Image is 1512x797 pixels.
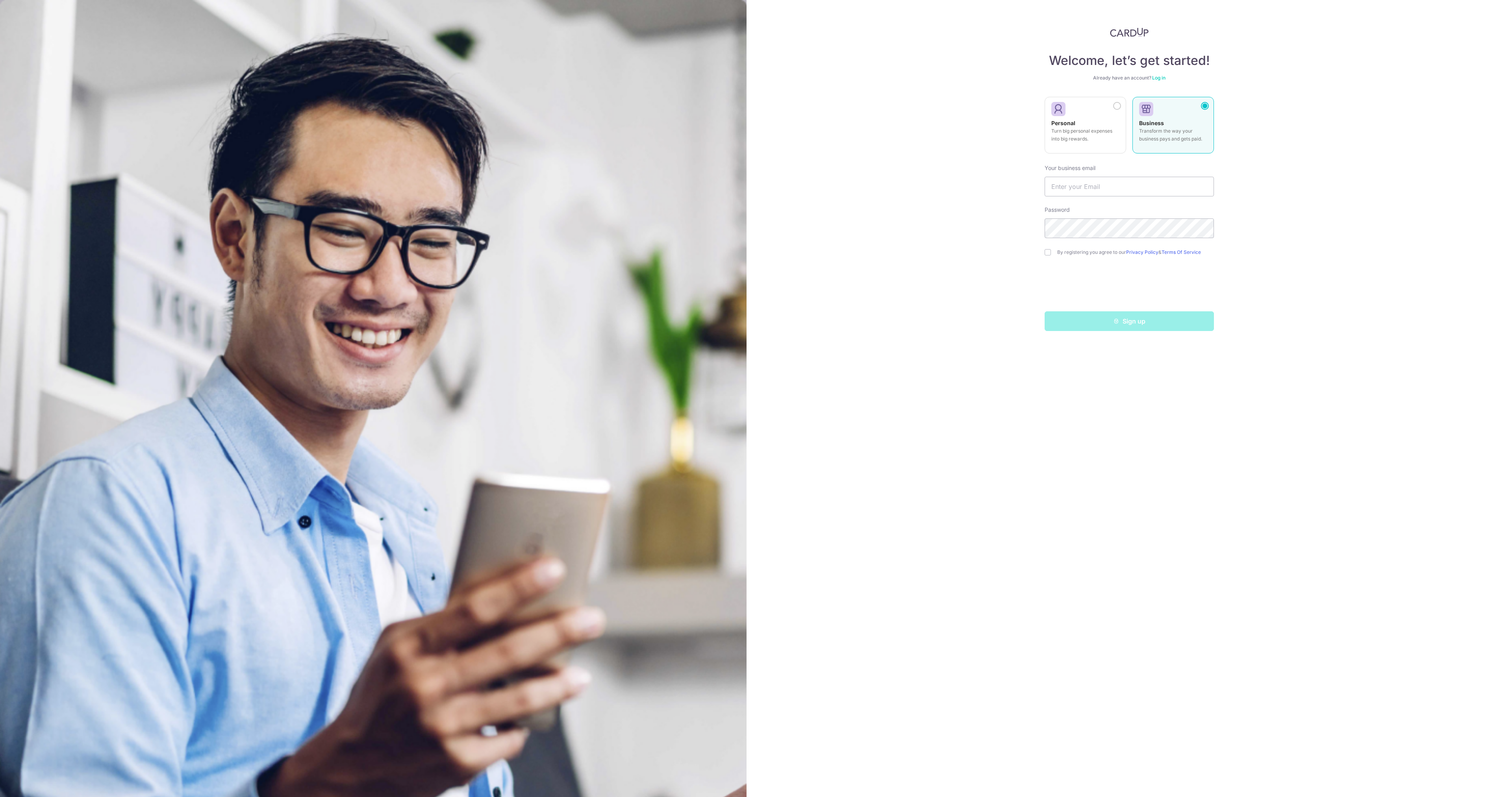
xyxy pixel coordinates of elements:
[1045,53,1214,68] h4: Welcome, let’s get started!
[1139,120,1164,126] strong: Business
[1069,271,1189,302] iframe: reCAPTCHA
[1051,127,1119,143] p: Turn big personal expenses into big rewards.
[1139,127,1207,143] p: Transform the way your business pays and gets paid.
[1045,75,1214,81] div: Already have an account?
[1126,249,1158,255] a: Privacy Policy
[1045,206,1070,214] label: Password
[1132,97,1214,158] a: Business Transform the way your business pays and gets paid.
[1051,120,1075,126] strong: Personal
[1162,249,1201,255] a: Terms Of Service
[1110,28,1149,37] img: CardUp Logo
[1152,75,1165,81] a: Log in
[1045,177,1214,196] input: Enter your Email
[1045,97,1126,158] a: Personal Turn big personal expenses into big rewards.
[1057,249,1214,255] label: By registering you agree to our &
[1045,164,1095,172] label: Your business email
